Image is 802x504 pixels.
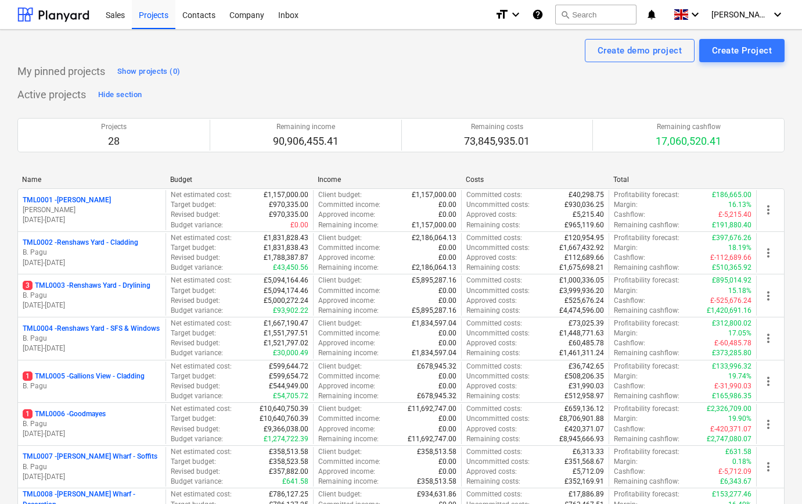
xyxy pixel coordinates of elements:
[318,362,362,371] p: Client budget :
[23,258,161,268] p: [DATE] - [DATE]
[688,8,702,22] i: keyboard_arrow_down
[264,253,308,263] p: £1,788,387.87
[728,414,751,424] p: 19.90%
[171,200,216,210] p: Target budget :
[466,233,522,243] p: Committed costs :
[712,276,751,285] p: £895,014.92
[273,122,339,132] p: Remaining income
[464,134,530,148] p: 73,845,935.01
[466,391,520,401] p: Remaining costs :
[273,348,308,358] p: £30,000.49
[466,414,530,424] p: Uncommitted costs :
[559,414,604,424] p: £8,706,901.88
[412,276,456,285] p: £5,895,287.16
[412,348,456,358] p: £1,834,597.04
[318,319,362,328] p: Client budget :
[438,328,456,338] p: £0.00
[614,447,679,457] p: Profitability forecast :
[318,404,362,414] p: Client budget :
[761,374,775,388] span: more_vert
[466,371,530,381] p: Uncommitted costs :
[23,371,145,381] p: TML0005 - Gallions View - Cladding
[23,452,161,481] div: TML0007 -[PERSON_NAME] Wharf - SoffitsB. Pagu[DATE]-[DATE]
[466,200,530,210] p: Uncommitted costs :
[559,328,604,338] p: £1,448,771.63
[438,457,456,467] p: £0.00
[23,381,161,391] p: B. Pagu
[318,276,362,285] p: Client budget :
[569,381,604,391] p: £31,990.03
[114,62,183,81] button: Show projects (0)
[318,176,456,184] div: Income
[101,134,127,148] p: 28
[260,414,308,424] p: £10,640,760.39
[23,248,161,258] p: B. Pagu
[614,210,645,220] p: Cashflow :
[564,391,604,401] p: £512,958.97
[318,190,362,200] p: Client budget :
[714,338,751,348] p: £-60,485.78
[23,324,161,353] div: TML0004 -Renshaws Yard - SFS & WindowsB. Pagu[DATE]-[DATE]
[614,296,645,306] p: Cashflow :
[464,122,530,132] p: Remaining costs
[171,338,220,348] p: Revised budget :
[318,263,379,273] p: Remaining income :
[171,391,223,401] p: Budget variance :
[318,447,362,457] p: Client budget :
[22,176,161,184] div: Name
[269,381,308,391] p: £544,949.00
[318,371,380,381] p: Committed income :
[509,8,523,22] i: keyboard_arrow_down
[318,348,379,358] p: Remaining income :
[171,467,220,477] p: Revised budget :
[598,43,682,58] div: Create demo project
[171,276,232,285] p: Net estimated cost :
[23,281,150,291] p: TML0003 - Renshaws Yard - Drylining
[318,296,375,306] p: Approved income :
[318,286,380,296] p: Committed income :
[466,381,517,391] p: Approved costs :
[95,85,145,104] button: Hide section
[466,190,522,200] p: Committed costs :
[573,467,604,477] p: £5,712.09
[712,319,751,328] p: £312,800.02
[614,200,638,210] p: Margin :
[614,457,638,467] p: Margin :
[466,276,522,285] p: Committed costs :
[559,243,604,253] p: £1,667,432.92
[710,424,751,434] p: £-420,371.07
[17,88,86,102] p: Active projects
[417,477,456,487] p: £358,513.58
[171,348,223,358] p: Budget variance :
[269,371,308,381] p: £599,654.72
[707,434,751,444] p: £2,747,080.07
[466,176,605,184] div: Costs
[23,195,161,225] div: TML0001 -[PERSON_NAME][PERSON_NAME][DATE]-[DATE]
[711,10,769,19] span: [PERSON_NAME]
[532,8,544,22] i: Knowledge base
[718,467,751,477] p: £-5,712.09
[417,447,456,457] p: £358,513.58
[171,220,223,230] p: Budget variance :
[23,462,161,472] p: B. Pagu
[614,362,679,371] p: Profitability forecast :
[614,233,679,243] p: Profitability forecast :
[573,210,604,220] p: £5,215.40
[466,447,522,457] p: Committed costs :
[318,210,375,220] p: Approved income :
[613,176,752,184] div: Total
[728,243,751,253] p: 18.19%
[564,404,604,414] p: £659,136.12
[656,134,721,148] p: 17,060,520.41
[614,190,679,200] p: Profitability forecast :
[614,243,638,253] p: Margin :
[559,263,604,273] p: £1,675,698.21
[23,409,106,419] p: TML0006 - Goodmayes
[569,319,604,328] p: £73,025.39
[171,371,216,381] p: Target budget :
[264,233,308,243] p: £1,831,828.43
[699,39,785,62] button: Create Project
[17,65,105,78] p: My pinned projects
[712,348,751,358] p: £373,285.80
[771,8,785,22] i: keyboard_arrow_down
